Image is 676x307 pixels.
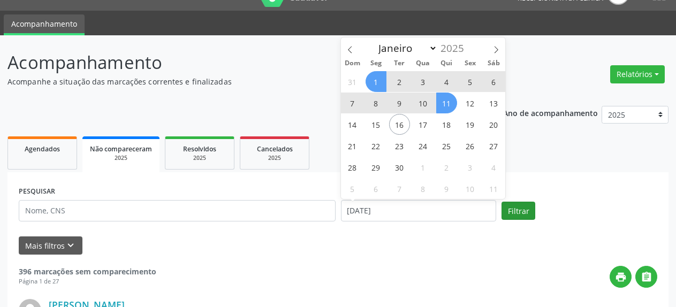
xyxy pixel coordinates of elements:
button: Relatórios [610,65,665,83]
span: Outubro 4, 2025 [483,157,504,178]
i:  [641,271,652,283]
button: Mais filtroskeyboard_arrow_down [19,236,82,255]
select: Month [374,41,438,56]
span: Setembro 16, 2025 [389,114,410,135]
span: Setembro 13, 2025 [483,93,504,113]
span: Sex [458,60,482,67]
span: Setembro 29, 2025 [366,157,386,178]
span: Seg [364,60,388,67]
button: Filtrar [502,202,535,220]
input: Selecione um intervalo [341,200,497,221]
span: Setembro 28, 2025 [342,157,363,178]
span: Outubro 3, 2025 [460,157,481,178]
span: Setembro 11, 2025 [436,93,457,113]
span: Qui [435,60,458,67]
strong: 396 marcações sem comparecimento [19,266,156,277]
span: Setembro 9, 2025 [389,93,410,113]
span: Outubro 6, 2025 [366,178,386,199]
span: Setembro 12, 2025 [460,93,481,113]
span: Setembro 17, 2025 [413,114,434,135]
i: print [615,271,627,283]
span: Dom [341,60,364,67]
span: Setembro 21, 2025 [342,135,363,156]
span: Resolvidos [183,144,216,153]
span: Cancelados [257,144,293,153]
span: Outubro 2, 2025 [436,157,457,178]
span: Setembro 23, 2025 [389,135,410,156]
span: Setembro 14, 2025 [342,114,363,135]
span: Setembro 8, 2025 [366,93,386,113]
div: Página 1 de 27 [19,277,156,286]
span: Setembro 5, 2025 [460,71,481,92]
span: Setembro 26, 2025 [460,135,481,156]
a: Acompanhamento [4,14,85,35]
span: Setembro 6, 2025 [483,71,504,92]
span: Sáb [482,60,505,67]
p: Acompanhe a situação das marcações correntes e finalizadas [7,76,470,87]
span: Setembro 1, 2025 [366,71,386,92]
p: Acompanhamento [7,49,470,76]
span: Setembro 20, 2025 [483,114,504,135]
div: 2025 [90,154,152,162]
span: Outubro 8, 2025 [413,178,434,199]
span: Setembro 15, 2025 [366,114,386,135]
label: PESQUISAR [19,183,55,200]
span: Setembro 27, 2025 [483,135,504,156]
span: Setembro 18, 2025 [436,114,457,135]
span: Setembro 22, 2025 [366,135,386,156]
span: Setembro 2, 2025 [389,71,410,92]
span: Setembro 25, 2025 [436,135,457,156]
span: Setembro 19, 2025 [460,114,481,135]
span: Setembro 7, 2025 [342,93,363,113]
button: print [610,266,632,288]
span: Agendados [25,144,60,153]
input: Nome, CNS [19,200,336,221]
span: Outubro 11, 2025 [483,178,504,199]
span: Não compareceram [90,144,152,153]
span: Outubro 1, 2025 [413,157,434,178]
span: Qua [411,60,435,67]
p: Ano de acompanhamento [503,106,598,119]
span: Setembro 4, 2025 [436,71,457,92]
span: Outubro 9, 2025 [436,178,457,199]
span: Agosto 31, 2025 [342,71,363,92]
span: Outubro 5, 2025 [342,178,363,199]
div: 2025 [248,154,301,162]
span: Setembro 3, 2025 [413,71,434,92]
span: Setembro 10, 2025 [413,93,434,113]
span: Setembro 30, 2025 [389,157,410,178]
span: Outubro 7, 2025 [389,178,410,199]
button:  [635,266,657,288]
div: 2025 [173,154,226,162]
span: Ter [388,60,411,67]
span: Outubro 10, 2025 [460,178,481,199]
span: Setembro 24, 2025 [413,135,434,156]
i: keyboard_arrow_down [65,240,77,251]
